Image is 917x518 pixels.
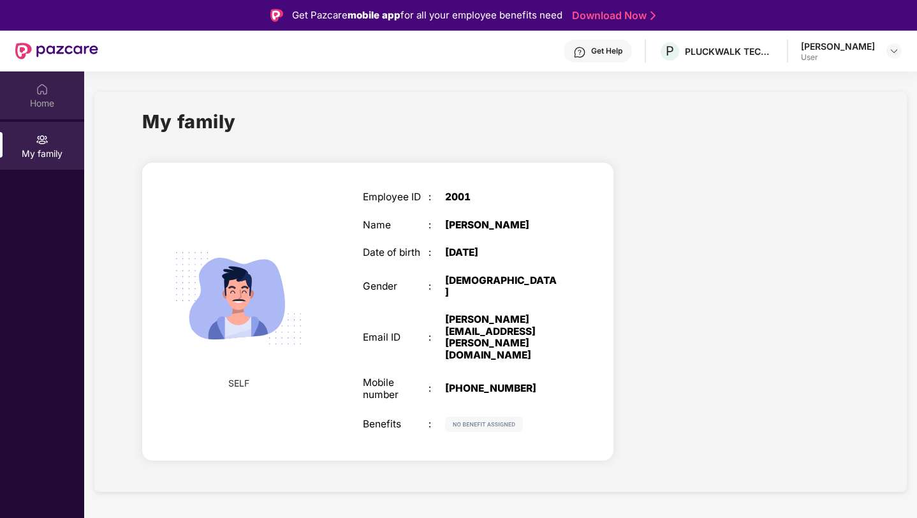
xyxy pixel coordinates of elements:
[363,247,429,258] div: Date of birth
[666,43,674,59] span: P
[36,83,48,96] img: svg+xml;base64,PHN2ZyBpZD0iSG9tZSIgeG1sbnM9Imh0dHA6Ly93d3cudzMub3JnLzIwMDAvc3ZnIiB3aWR0aD0iMjAiIG...
[445,219,560,231] div: [PERSON_NAME]
[801,40,875,52] div: [PERSON_NAME]
[573,46,586,59] img: svg+xml;base64,PHN2ZyBpZD0iSGVscC0zMngzMiIgeG1sbnM9Imh0dHA6Ly93d3cudzMub3JnLzIwMDAvc3ZnIiB3aWR0aD...
[429,383,445,394] div: :
[292,8,562,23] div: Get Pazcare for all your employee benefits need
[429,418,445,430] div: :
[363,332,429,343] div: Email ID
[429,219,445,231] div: :
[228,376,249,390] span: SELF
[445,275,560,299] div: [DEMOGRAPHIC_DATA]
[15,43,98,59] img: New Pazcare Logo
[142,107,236,136] h1: My family
[36,133,48,146] img: svg+xml;base64,PHN2ZyB3aWR0aD0iMjAiIGhlaWdodD0iMjAiIHZpZXdCb3g9IjAgMCAyMCAyMCIgZmlsbD0ibm9uZSIgeG...
[270,9,283,22] img: Logo
[650,9,656,22] img: Stroke
[363,377,429,401] div: Mobile number
[685,45,774,57] div: PLUCKWALK TECHNOLOGIES PRIVATE
[363,418,429,430] div: Benefits
[445,417,523,432] img: svg+xml;base64,PHN2ZyB4bWxucz0iaHR0cDovL3d3dy53My5vcmcvMjAwMC9zdmciIHdpZHRoPSIxMjIiIGhlaWdodD0iMj...
[363,219,429,231] div: Name
[591,46,622,56] div: Get Help
[160,220,317,377] img: svg+xml;base64,PHN2ZyB4bWxucz0iaHR0cDovL3d3dy53My5vcmcvMjAwMC9zdmciIHdpZHRoPSIyMjQiIGhlaWdodD0iMT...
[889,46,899,56] img: svg+xml;base64,PHN2ZyBpZD0iRHJvcGRvd24tMzJ4MzIiIHhtbG5zPSJodHRwOi8vd3d3LnczLm9yZy8yMDAwL3N2ZyIgd2...
[801,52,875,63] div: User
[445,383,560,394] div: [PHONE_NUMBER]
[363,281,429,292] div: Gender
[445,191,560,203] div: 2001
[445,314,560,361] div: [PERSON_NAME][EMAIL_ADDRESS][PERSON_NAME][DOMAIN_NAME]
[429,332,445,343] div: :
[429,191,445,203] div: :
[363,191,429,203] div: Employee ID
[348,9,400,21] strong: mobile app
[429,281,445,292] div: :
[445,247,560,258] div: [DATE]
[572,9,652,22] a: Download Now
[429,247,445,258] div: :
